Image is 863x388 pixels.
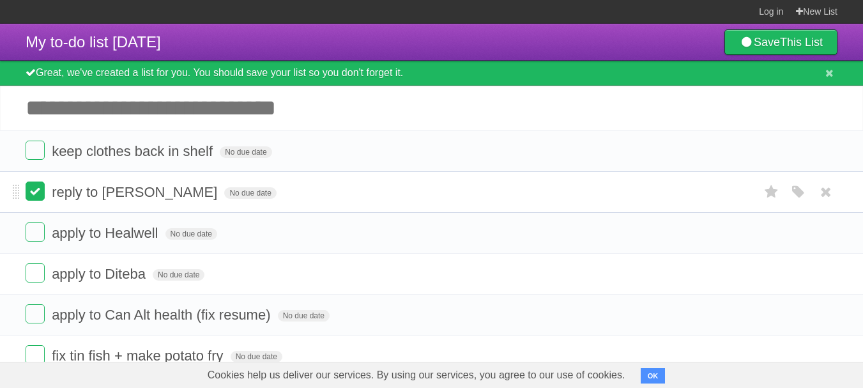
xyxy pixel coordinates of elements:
[26,141,45,160] label: Done
[153,269,204,281] span: No due date
[52,143,216,159] span: keep clothes back in shelf
[52,307,273,323] span: apply to Can Alt health (fix resume)
[165,228,217,240] span: No due date
[26,304,45,323] label: Done
[760,182,784,203] label: Star task
[195,362,638,388] span: Cookies help us deliver our services. By using our services, you agree to our use of cookies.
[224,187,276,199] span: No due date
[26,222,45,242] label: Done
[780,36,823,49] b: This List
[220,146,271,158] span: No due date
[26,345,45,364] label: Done
[52,184,220,200] span: reply to [PERSON_NAME]
[26,182,45,201] label: Done
[52,348,226,364] span: fix tin fish + make potato fry
[231,351,282,362] span: No due date
[26,33,161,50] span: My to-do list [DATE]
[278,310,330,322] span: No due date
[641,368,666,384] button: OK
[26,263,45,283] label: Done
[52,266,149,282] span: apply to Diteba
[724,29,837,55] a: SaveThis List
[52,225,161,241] span: apply to Healwell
